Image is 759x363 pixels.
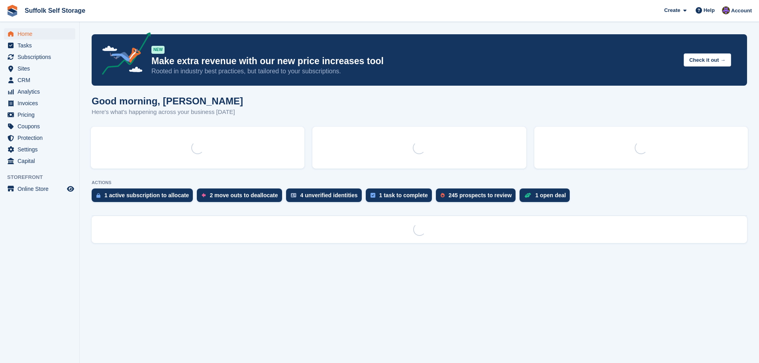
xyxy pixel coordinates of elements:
span: Capital [18,155,65,167]
button: Check it out → [684,53,731,67]
span: Coupons [18,121,65,132]
a: Preview store [66,184,75,194]
a: menu [4,98,75,109]
a: menu [4,183,75,194]
span: Invoices [18,98,65,109]
a: 2 move outs to deallocate [197,188,286,206]
a: menu [4,51,75,63]
span: Settings [18,144,65,155]
img: task-75834270c22a3079a89374b754ae025e5fb1db73e45f91037f5363f120a921f8.svg [371,193,375,198]
a: 1 open deal [520,188,574,206]
a: menu [4,63,75,74]
img: Emma [722,6,730,14]
p: Here's what's happening across your business [DATE] [92,108,243,117]
img: verify_identity-adf6edd0f0f0b5bbfe63781bf79b02c33cf7c696d77639b501bdc392416b5a36.svg [291,193,296,198]
span: CRM [18,75,65,86]
a: 1 active subscription to allocate [92,188,197,206]
p: Rooted in industry best practices, but tailored to your subscriptions. [151,67,677,76]
span: Create [664,6,680,14]
span: Online Store [18,183,65,194]
div: 1 task to complete [379,192,428,198]
span: Storefront [7,173,79,181]
span: Protection [18,132,65,143]
a: menu [4,86,75,97]
span: Help [704,6,715,14]
a: menu [4,132,75,143]
div: 4 unverified identities [300,192,358,198]
div: NEW [151,46,165,54]
p: Make extra revenue with our new price increases tool [151,55,677,67]
span: Pricing [18,109,65,120]
a: Suffolk Self Storage [22,4,88,17]
a: menu [4,155,75,167]
a: menu [4,144,75,155]
span: Analytics [18,86,65,97]
img: prospect-51fa495bee0391a8d652442698ab0144808aea92771e9ea1ae160a38d050c398.svg [441,193,445,198]
div: 1 open deal [535,192,566,198]
a: menu [4,121,75,132]
a: menu [4,40,75,51]
span: Account [731,7,752,15]
span: Home [18,28,65,39]
a: menu [4,28,75,39]
div: 245 prospects to review [449,192,512,198]
img: move_outs_to_deallocate_icon-f764333ba52eb49d3ac5e1228854f67142a1ed5810a6f6cc68b1a99e826820c5.svg [202,193,206,198]
span: Sites [18,63,65,74]
img: price-adjustments-announcement-icon-8257ccfd72463d97f412b2fc003d46551f7dbcb40ab6d574587a9cd5c0d94... [95,32,151,78]
img: active_subscription_to_allocate_icon-d502201f5373d7db506a760aba3b589e785aa758c864c3986d89f69b8ff3... [96,193,100,198]
img: deal-1b604bf984904fb50ccaf53a9ad4b4a5d6e5aea283cecdc64d6e3604feb123c2.svg [524,192,531,198]
div: 1 active subscription to allocate [104,192,189,198]
a: 1 task to complete [366,188,436,206]
a: 4 unverified identities [286,188,366,206]
div: 2 move outs to deallocate [210,192,278,198]
h1: Good morning, [PERSON_NAME] [92,96,243,106]
a: menu [4,109,75,120]
img: stora-icon-8386f47178a22dfd0bd8f6a31ec36ba5ce8667c1dd55bd0f319d3a0aa187defe.svg [6,5,18,17]
span: Subscriptions [18,51,65,63]
a: 245 prospects to review [436,188,520,206]
p: ACTIONS [92,180,747,185]
a: menu [4,75,75,86]
span: Tasks [18,40,65,51]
